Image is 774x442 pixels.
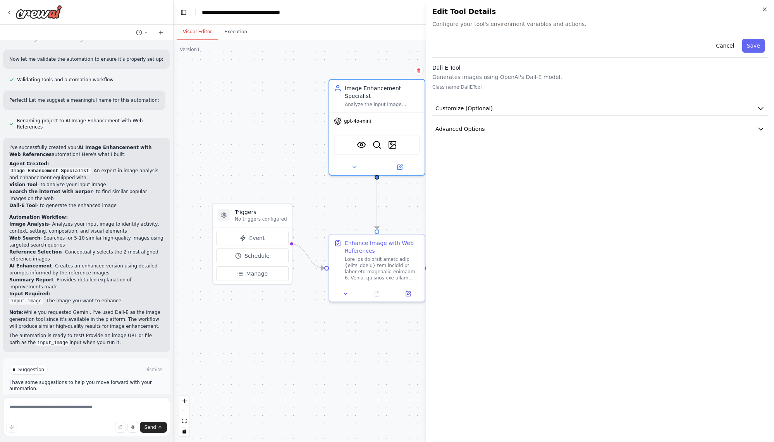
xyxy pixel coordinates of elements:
[9,167,164,209] li: - An expert in image analysis and enhancement equipped with:
[9,248,164,262] li: - Conceptually selects the 2 most aligned reference images
[345,239,420,255] div: Enhance Image with Web References
[742,39,765,53] button: Save
[179,426,189,436] button: toggle interactivity
[9,189,93,194] strong: Search the internet with Serper
[373,180,381,230] g: Edge from ae94a61a-137e-42ea-a080-2f22b21f04d4 to 5b0e1609-d4fe-4bbb-8987-44c71b46ff5e
[179,406,189,416] button: zoom out
[345,84,420,100] div: Image Enhancement Specialist
[216,231,289,245] button: Event
[246,270,268,278] span: Manage
[249,234,265,242] span: Event
[9,291,50,296] strong: Input Required:
[395,289,421,298] button: Open in side panel
[17,118,164,130] span: Renaming project to AI Image Enhancement with Web References
[178,7,189,18] button: Hide left sidebar
[432,64,768,72] h3: Dall-E Tool
[432,73,768,81] p: Generates images using OpenAI's Dall-E model.
[9,277,53,283] strong: Summary Report
[9,161,49,166] strong: Agent Created:
[133,28,151,37] button: Switch to previous chat
[6,422,17,433] button: Improve this prompt
[9,276,164,290] li: - Provides detailed explanation of improvements made
[18,367,44,373] span: Suggestion
[357,140,366,149] img: VisionTool
[9,221,164,235] li: - Analyzes your input image to identify activity, context, setting, composition, and visual elements
[9,309,164,330] p: While you requested Gemini, I've used Dall-E as the image generation tool since it's available in...
[235,208,287,216] h3: Triggers
[140,422,167,433] button: Send
[388,140,397,149] img: DallETool
[435,105,493,112] span: Customize (Optional)
[9,181,164,188] li: - to analyze your input image
[115,422,126,433] button: Upload files
[179,416,189,426] button: fit view
[9,214,68,220] strong: Automation Workflow:
[9,145,152,157] strong: AI Image Enhancement with Web References
[9,262,164,276] li: - Creates an enhanced version using detailed prompts informed by the reference images
[9,263,52,269] strong: AI Enhancement
[216,266,289,281] button: Manage
[9,310,24,315] strong: Note:
[9,202,164,209] li: - to generate the enhanced image
[9,203,37,208] strong: Dall-E Tool
[9,188,164,202] li: - to find similar popular images on the web
[9,97,159,104] p: Perfect! Let me suggest a meaningful name for this automation:
[414,65,424,75] button: Delete node
[345,101,420,108] div: Analyze the input image {input_image}, search for similar popular images on the web, select the m...
[345,256,420,281] div: Lore ips dolorsit ametc adipi {elits_doeiu} tem incidid ut labor etd magnaaliq enimadm: 6. Venia,...
[432,6,768,17] h2: Edit Tool Details
[432,122,768,136] button: Advanced Options
[9,144,164,158] p: I've successfully created your automation! Here's what I built:
[329,79,425,176] div: Image Enhancement SpecialistAnalyze the input image {input_image}, search for similar popular ima...
[9,182,38,187] strong: Vision Tool
[143,366,164,373] button: Dismiss
[291,240,324,272] g: Edge from triggers to 5b0e1609-d4fe-4bbb-8987-44c71b46ff5e
[216,248,289,263] button: Schedule
[36,339,69,346] code: input_image
[432,101,768,116] button: Customize (Optional)
[9,332,164,346] p: The automation is ready to test! Provide an image URL or file path as the input when you run it.
[9,221,49,227] strong: Image Analysis
[212,203,292,285] div: TriggersNo triggers configuredEventScheduleManage
[177,24,218,40] button: Visual Editor
[344,118,371,124] span: gpt-4o-mini
[9,249,62,255] strong: Reference Selection
[17,77,114,83] span: Validating tools and automation workflow
[9,235,40,241] strong: Web Search
[711,39,739,53] button: Cancel
[9,298,43,305] code: input_image
[9,168,91,175] code: Image Enhancement Specialist
[144,424,156,430] span: Send
[329,234,425,302] div: Enhance Image with Web ReferencesLore ips dolorsit ametc adipi {elits_doeiu} tem incidid ut labor...
[15,5,62,19] img: Logo
[9,56,163,63] p: Now let me validate the automation to ensure it's properly set up:
[9,235,164,248] li: - Searches for 5-10 similar high-quality images using targeted search queries
[9,297,164,304] li: - The image you want to enhance
[378,163,421,172] button: Open in side panel
[244,252,269,260] span: Schedule
[235,216,287,222] p: No triggers configured
[432,20,768,28] span: Configure your tool's environment variables and actions.
[179,396,189,406] button: zoom in
[127,422,138,433] button: Click to speak your automation idea
[9,379,164,392] p: I have some suggestions to help you move forward with your automation.
[179,396,189,436] div: React Flow controls
[435,125,485,133] span: Advanced Options
[372,140,382,149] img: SerperDevTool
[180,46,200,53] div: Version 1
[218,24,253,40] button: Execution
[202,9,289,16] nav: breadcrumb
[432,84,768,90] p: Class name: DallETool
[361,289,394,298] button: No output available
[155,28,167,37] button: Start a new chat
